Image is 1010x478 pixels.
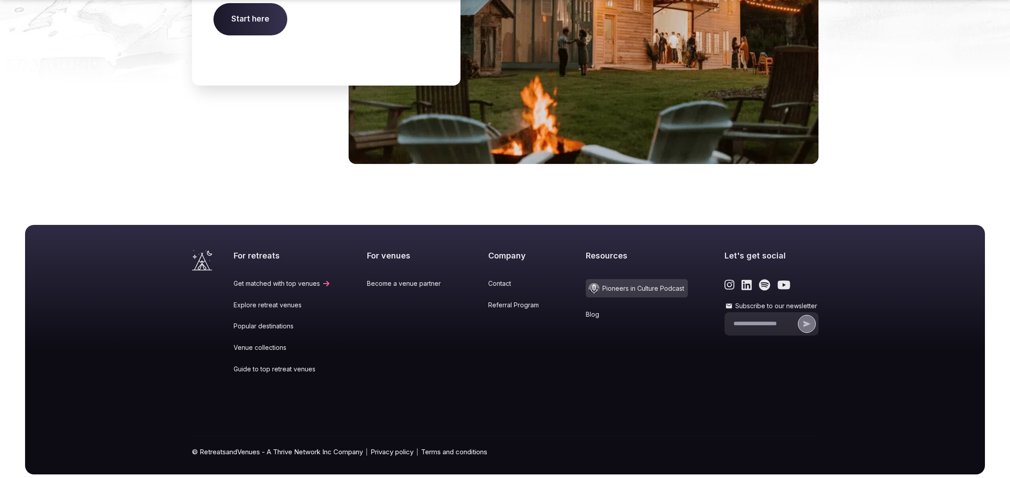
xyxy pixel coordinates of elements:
[777,279,790,291] a: Link to the retreats and venues Youtube page
[234,343,331,352] a: Venue collections
[488,250,550,261] h2: Company
[421,447,487,456] a: Terms and conditions
[213,14,287,23] a: Start here
[234,322,331,331] a: Popular destinations
[586,279,688,297] a: Pioneers in Culture Podcast
[213,3,287,35] span: Start here
[234,279,331,288] a: Get matched with top venues
[724,279,735,291] a: Link to the retreats and venues Instagram page
[724,301,818,310] label: Subscribe to our newsletter
[192,250,212,271] a: Visit the homepage
[488,301,550,310] a: Referral Program
[586,250,688,261] h2: Resources
[742,279,752,291] a: Link to the retreats and venues LinkedIn page
[234,365,331,374] a: Guide to top retreat venues
[234,250,331,261] h2: For retreats
[724,250,818,261] h2: Let's get social
[367,279,452,288] a: Become a venue partner
[192,436,818,474] div: © RetreatsandVenues - A Thrive Network Inc Company
[367,250,452,261] h2: For venues
[759,279,770,291] a: Link to the retreats and venues Spotify page
[234,301,331,310] a: Explore retreat venues
[488,279,550,288] a: Contact
[371,447,413,456] a: Privacy policy
[586,310,688,319] a: Blog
